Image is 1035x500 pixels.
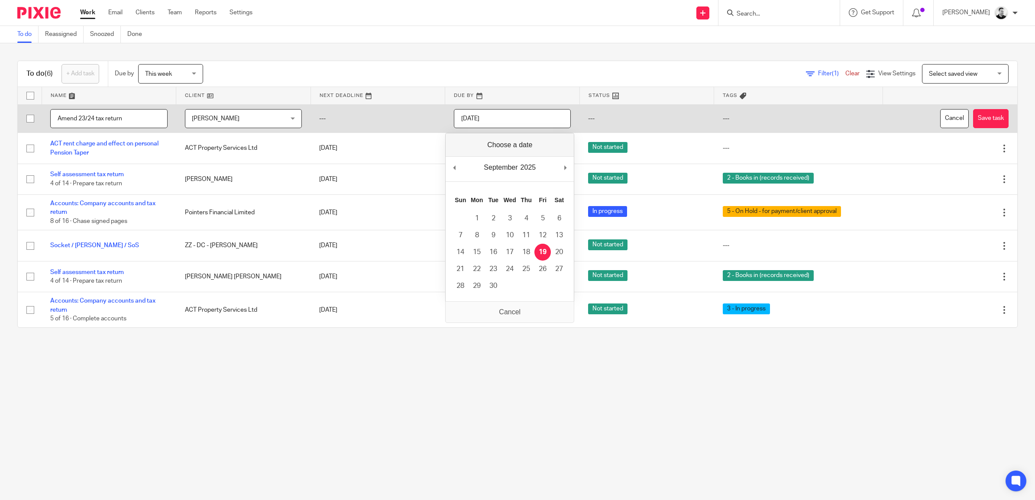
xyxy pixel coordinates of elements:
button: 14 [452,244,469,261]
span: Not started [588,239,627,250]
button: 6 [551,210,567,227]
td: --- [310,104,445,133]
a: ACT rent charge and effect on personal Pension Taper [50,141,158,155]
a: Socket / [PERSON_NAME] / SoS [50,242,139,248]
a: Clients [136,8,155,17]
button: Previous Month [450,161,459,174]
span: 8 of 16 · Chase signed pages [50,218,127,224]
td: ACT Property Services Ltd [176,133,311,164]
button: 27 [551,261,567,277]
button: 3 [501,210,518,227]
td: [DATE] [310,261,445,292]
button: Next Month [561,161,569,174]
button: 10 [501,227,518,244]
a: Clear [845,71,860,77]
span: View Settings [878,71,915,77]
a: To do [17,26,39,43]
button: 25 [518,261,534,277]
input: Use the arrow keys to pick a date [454,109,571,129]
button: 1 [469,210,485,227]
a: Self assessment tax return [50,269,124,275]
img: Dave_2025.jpg [994,6,1008,20]
button: 7 [452,227,469,244]
td: ACT Property Services Ltd [176,292,311,328]
button: 15 [469,244,485,261]
span: Not started [588,270,627,281]
button: Save task [973,109,1009,129]
span: [PERSON_NAME] [192,116,239,122]
button: 11 [518,227,534,244]
td: Pointers Financial Limited [176,195,311,230]
td: [PERSON_NAME] [176,164,311,194]
a: Done [127,26,149,43]
span: 4 of 14 · Prepare tax return [50,181,122,187]
td: [DATE] [310,164,445,194]
td: [DATE] [310,292,445,328]
input: Task name [50,109,168,129]
td: [DATE] [310,230,445,261]
button: 20 [551,244,567,261]
button: 12 [534,227,551,244]
a: Self assessment tax return [50,171,124,177]
button: 24 [501,261,518,277]
td: [DATE] [310,133,445,164]
td: --- [579,104,714,133]
span: 2 - Books in (records received) [723,173,814,184]
span: This week [145,71,172,77]
h1: To do [26,69,53,78]
p: [PERSON_NAME] [942,8,990,17]
a: Email [108,8,123,17]
button: Cancel [940,109,969,129]
button: 29 [469,277,485,294]
button: 9 [485,227,501,244]
button: 19 [534,244,551,261]
abbr: Monday [471,197,483,203]
button: 4 [518,210,534,227]
td: ZZ - DC - [PERSON_NAME] [176,230,311,261]
span: Not started [588,303,627,314]
span: 5 of 16 · Complete accounts [50,316,126,322]
button: 17 [501,244,518,261]
button: 18 [518,244,534,261]
span: Get Support [861,10,894,16]
a: Snoozed [90,26,121,43]
button: 8 [469,227,485,244]
button: 28 [452,277,469,294]
span: 4 of 14 · Prepare tax return [50,278,122,284]
span: Not started [588,173,627,184]
span: 3 - In progress [723,303,770,314]
button: 23 [485,261,501,277]
a: Settings [230,8,252,17]
button: 30 [485,277,501,294]
abbr: Tuesday [488,197,498,203]
a: Accounts: Company accounts and tax return [50,298,155,313]
a: + Add task [61,64,99,84]
abbr: Wednesday [504,197,516,203]
button: 26 [534,261,551,277]
div: --- [723,144,874,152]
div: --- [723,241,874,250]
p: Due by [115,69,134,78]
span: In progress [588,206,627,217]
a: Team [168,8,182,17]
button: 16 [485,244,501,261]
abbr: Saturday [554,197,564,203]
span: (6) [45,70,53,77]
img: Pixie [17,7,61,19]
span: 2 - Books in (records received) [723,270,814,281]
span: (1) [832,71,839,77]
button: 2 [485,210,501,227]
button: 5 [534,210,551,227]
div: 2025 [519,161,537,174]
a: Reports [195,8,217,17]
button: 13 [551,227,567,244]
button: 21 [452,261,469,277]
td: --- [714,104,883,133]
a: Work [80,8,95,17]
span: Filter [818,71,845,77]
td: [DATE] [310,195,445,230]
abbr: Thursday [521,197,532,203]
span: Select saved view [929,71,977,77]
abbr: Sunday [455,197,466,203]
div: September [482,161,519,174]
